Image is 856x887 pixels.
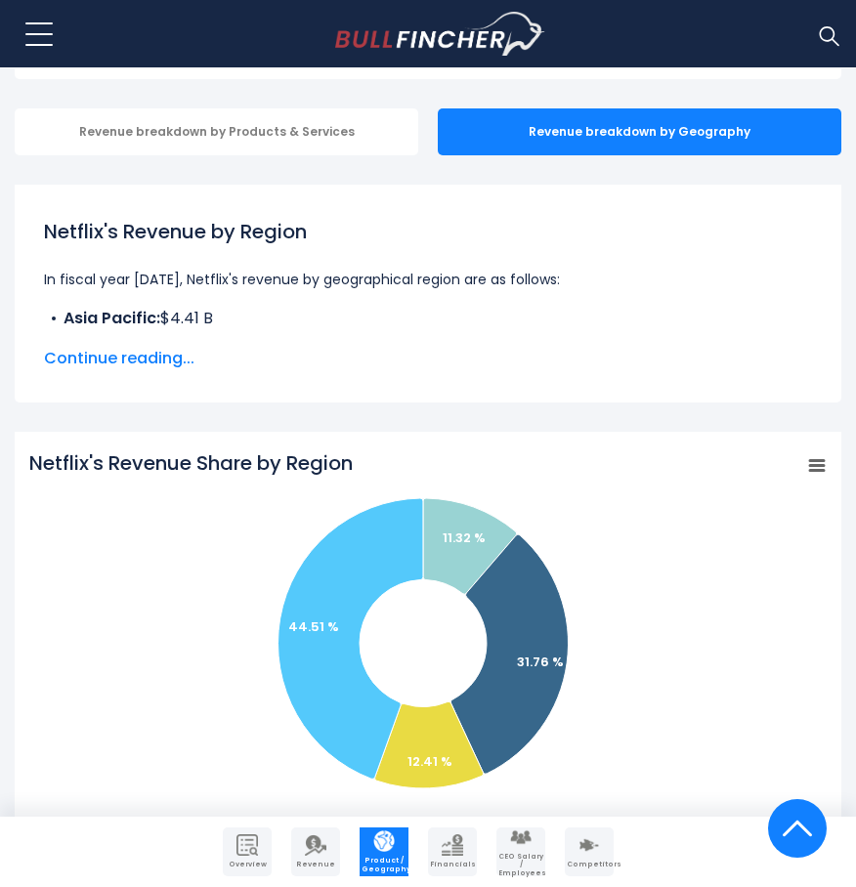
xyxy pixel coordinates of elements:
[288,617,339,636] text: 44.51 %
[498,853,543,877] span: CEO Salary / Employees
[64,330,107,353] b: EMEA:
[443,528,486,547] text: 11.32 %
[335,12,545,57] img: bullfincher logo
[293,861,338,868] span: Revenue
[517,653,564,671] text: 31.76 %
[438,108,841,155] div: Revenue breakdown by Geography
[496,827,545,876] a: Company Employees
[29,449,827,840] svg: Netflix's Revenue Share by Region
[223,827,272,876] a: Company Overview
[291,827,340,876] a: Company Revenue
[29,449,353,477] tspan: Netflix's Revenue Share by Region
[225,861,270,868] span: Overview
[44,217,812,246] h1: Netflix's Revenue by Region
[44,307,812,330] li: $4.41 B
[44,268,812,291] p: In fiscal year [DATE], Netflix's revenue by geographical region are as follows:
[360,827,408,876] a: Company Product/Geography
[64,307,160,329] b: Asia Pacific:
[44,347,812,370] span: Continue reading...
[565,827,614,876] a: Company Competitors
[44,330,812,354] li: $12.39 B
[15,108,418,155] div: Revenue breakdown by Products & Services
[428,827,477,876] a: Company Financials
[407,752,452,771] text: 12.41 %
[362,857,407,873] span: Product / Geography
[567,861,612,868] span: Competitors
[430,861,475,868] span: Financials
[335,12,545,57] a: Go to homepage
